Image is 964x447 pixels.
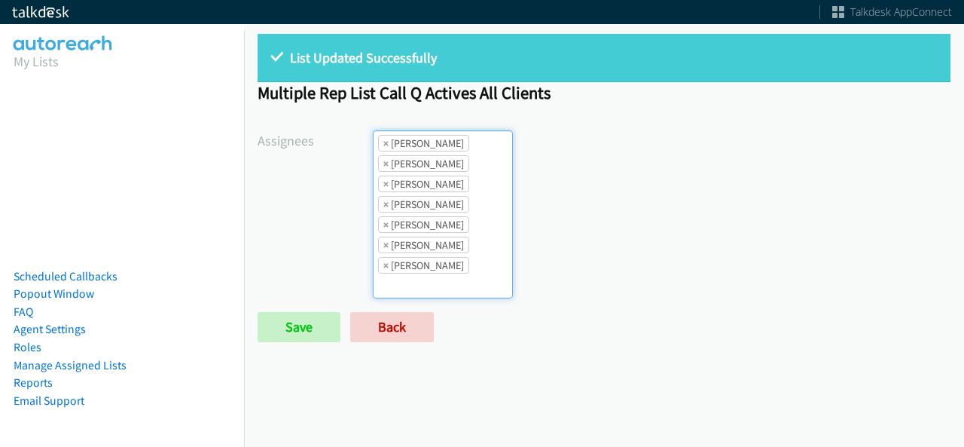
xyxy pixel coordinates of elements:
li: Rodnika Murphy [378,216,469,233]
a: Manage Assigned Lists [14,358,127,372]
span: × [383,258,389,273]
iframe: Resource Center [921,164,964,283]
span: × [383,156,389,171]
li: Abigail Odhiambo [378,135,469,152]
a: Email Support [14,393,84,408]
a: Back [350,312,434,342]
li: Trevonna Lancaster [378,257,469,274]
a: FAQ [14,305,33,319]
input: Save [258,312,340,342]
span: × [383,136,389,151]
a: Talkdesk AppConnect [832,5,952,20]
li: Cathy Shahan [378,155,469,172]
a: Scheduled Callbacks [14,269,117,283]
span: × [383,176,389,191]
a: Roles [14,340,41,354]
label: Assignees [258,130,373,151]
a: My Lists [14,53,59,70]
h1: Multiple Rep List Call Q Actives All Clients [258,82,950,103]
a: Popout Window [14,286,94,301]
li: Tatiana Medina [378,237,469,253]
span: × [383,197,389,212]
li: Jordan Stehlik [378,196,469,213]
span: × [383,217,389,232]
span: × [383,237,389,253]
a: Reports [14,375,53,390]
a: Agent Settings [14,322,86,336]
p: List Updated Successfully [271,47,937,68]
li: Charles Ross [378,176,469,192]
